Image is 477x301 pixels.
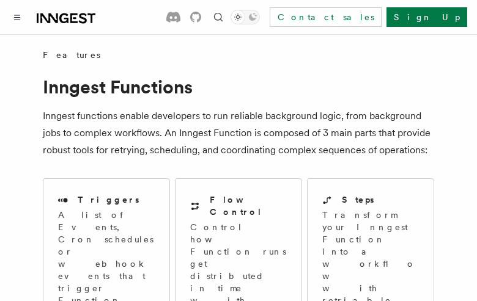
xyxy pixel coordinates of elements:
p: Inngest functions enable developers to run reliable background logic, from background jobs to com... [43,107,434,159]
button: Find something... [211,10,226,24]
h1: Inngest Functions [43,76,434,98]
h2: Triggers [78,194,139,206]
h2: Flow Control [210,194,287,218]
a: Sign Up [386,7,467,27]
span: Features [43,49,100,61]
a: Contact sales [270,7,382,27]
button: Toggle dark mode [231,10,260,24]
h2: Steps [342,194,374,206]
button: Toggle navigation [10,10,24,24]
